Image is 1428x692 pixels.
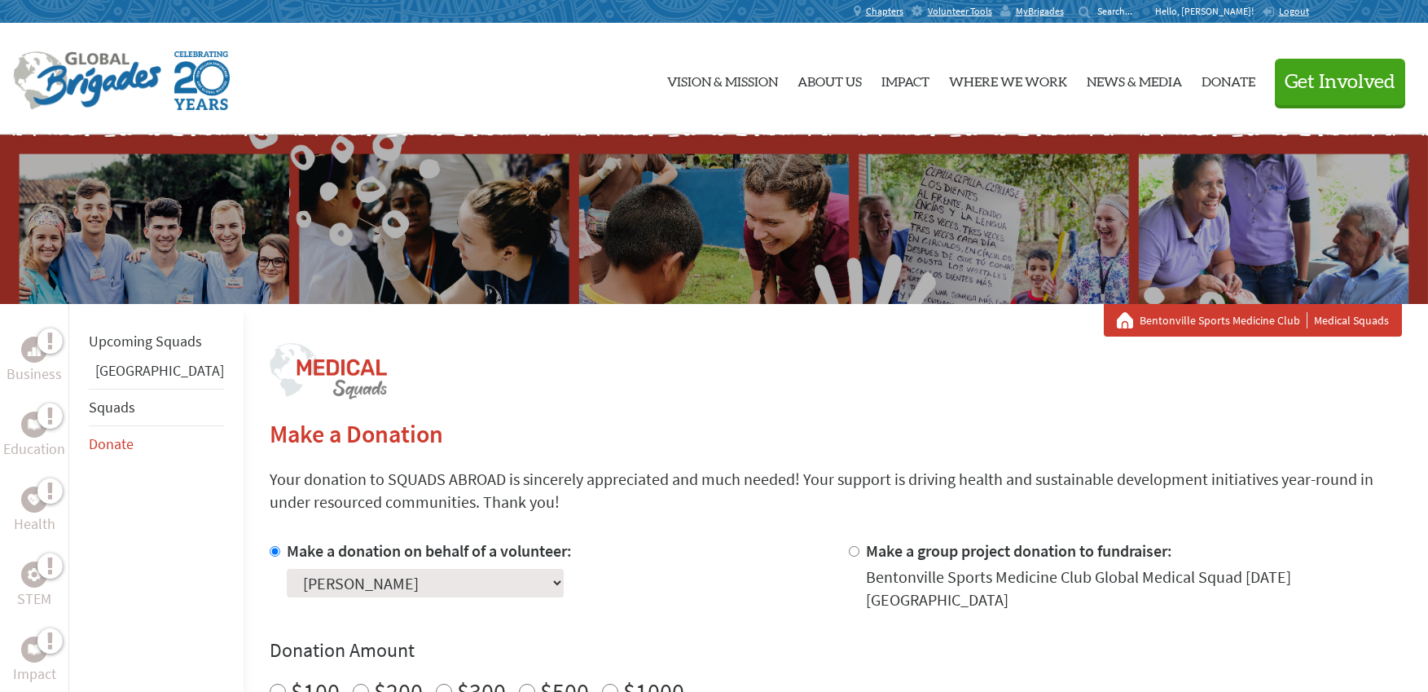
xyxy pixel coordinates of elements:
a: News & Media [1087,37,1182,121]
div: Education [21,412,47,438]
img: STEM [28,568,41,581]
a: ImpactImpact [13,637,56,685]
a: [GEOGRAPHIC_DATA] [95,361,224,380]
div: Impact [21,637,47,663]
div: STEM [21,562,47,588]
img: logo-medical-squads.png [270,343,387,399]
p: Your donation to SQUADS ABROAD is sincerely appreciated and much needed! Your support is driving ... [270,468,1402,513]
label: Make a donation on behalf of a volunteer: [287,540,572,561]
li: Greece [89,359,224,389]
a: STEMSTEM [17,562,51,610]
div: Health [21,487,47,513]
a: Upcoming Squads [89,332,202,350]
img: Education [28,419,41,430]
a: Logout [1262,5,1309,18]
a: Where We Work [949,37,1067,121]
span: Volunteer Tools [928,5,992,18]
div: Bentonville Sports Medicine Club Global Medical Squad [DATE] [GEOGRAPHIC_DATA] [866,566,1402,611]
p: Education [3,438,65,461]
span: Chapters [866,5,903,18]
input: Search... [1097,5,1144,17]
img: Global Brigades Logo [13,51,161,110]
li: Donate [89,426,224,462]
p: STEM [17,588,51,610]
a: Squads [89,398,135,417]
a: Donate [1202,37,1255,121]
p: Business [7,363,62,386]
a: Impact [881,37,929,121]
img: Impact [28,644,41,655]
h2: Make a Donation [270,419,1402,448]
p: Impact [13,663,56,685]
a: BusinessBusiness [7,337,62,386]
a: HealthHealth [14,487,55,536]
img: Business [28,343,41,356]
li: Upcoming Squads [89,324,224,359]
img: Health [28,494,41,505]
div: Business [21,337,47,363]
a: Bentonville Sports Medicine Club [1140,312,1307,328]
button: Get Involved [1275,59,1405,105]
li: Squads [89,389,224,426]
span: Get Involved [1285,73,1395,92]
a: Vision & Mission [667,37,778,121]
a: About Us [797,37,862,121]
a: Donate [89,434,134,453]
h4: Donation Amount [270,637,1402,663]
label: Make a group project donation to fundraiser: [866,540,1172,561]
img: Global Brigades Celebrating 20 Years [174,51,230,110]
a: EducationEducation [3,412,65,461]
div: Medical Squads [1117,312,1389,328]
span: Logout [1279,5,1309,17]
span: MyBrigades [1016,5,1064,18]
p: Health [14,513,55,536]
p: Hello, [PERSON_NAME]! [1155,5,1262,18]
